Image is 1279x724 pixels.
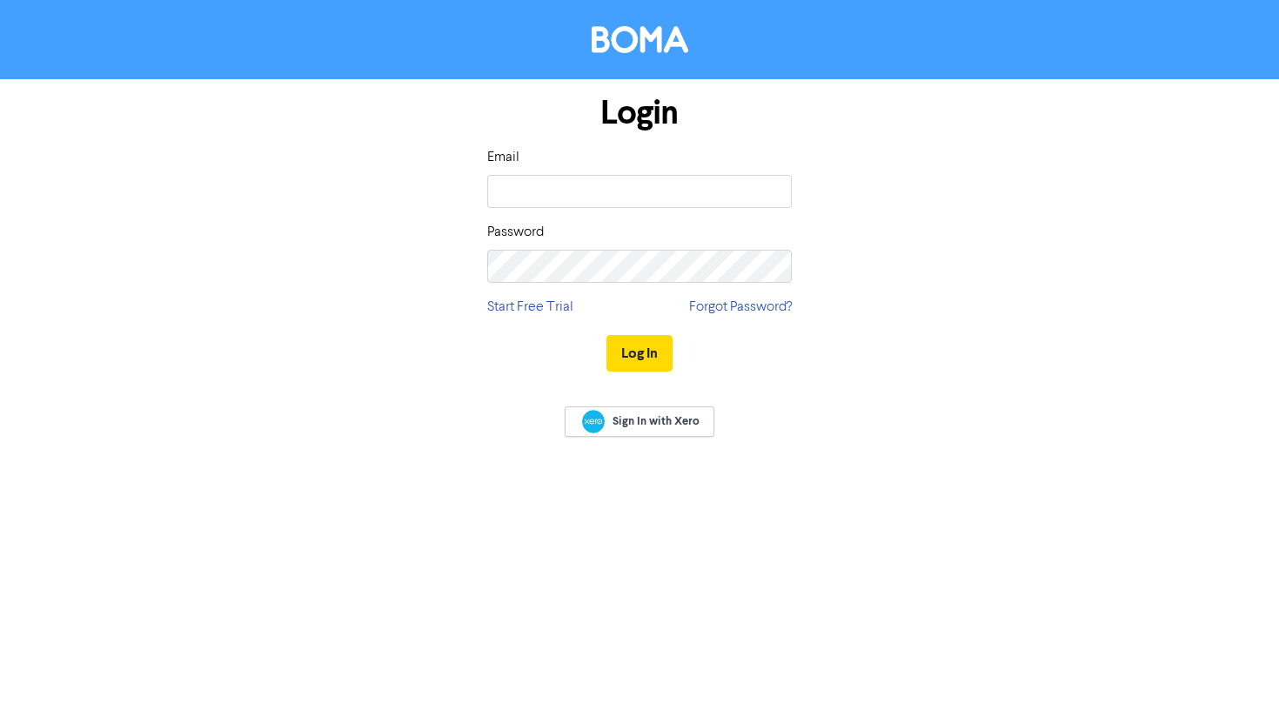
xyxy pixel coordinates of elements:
[487,147,519,168] label: Email
[613,413,700,429] span: Sign In with Xero
[487,93,792,133] h1: Login
[1192,640,1279,724] iframe: Chat Widget
[565,406,714,437] a: Sign In with Xero
[606,335,673,372] button: Log In
[592,26,688,53] img: BOMA Logo
[487,222,544,243] label: Password
[582,410,605,433] img: Xero logo
[487,297,573,318] a: Start Free Trial
[689,297,792,318] a: Forgot Password?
